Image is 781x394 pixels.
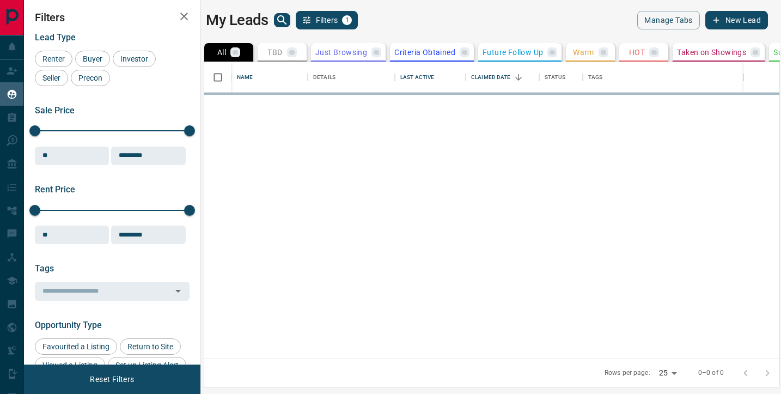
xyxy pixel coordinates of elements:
span: Favourited a Listing [39,342,113,351]
button: Sort [511,70,526,85]
div: Return to Site [120,338,181,355]
span: Renter [39,54,69,63]
span: Sale Price [35,105,75,116]
p: Future Follow Up [483,49,543,56]
div: Buyer [75,51,110,67]
p: HOT [629,49,645,56]
p: Taken on Showings [677,49,746,56]
div: Status [545,62,565,93]
p: TBD [267,49,282,56]
p: Warm [573,49,594,56]
button: Reset Filters [83,370,141,389]
div: Last Active [400,62,434,93]
div: Last Active [395,62,466,93]
div: Renter [35,51,72,67]
span: Lead Type [35,32,76,43]
div: 25 [655,365,681,381]
span: Buyer [79,54,106,63]
h2: Filters [35,11,190,24]
button: New Lead [705,11,768,29]
span: Opportunity Type [35,320,102,330]
button: search button [274,13,290,27]
span: 1 [343,16,351,24]
p: All [217,49,226,56]
span: Set up Listing Alert [112,361,182,369]
div: Tags [583,62,743,93]
span: Tags [35,263,54,274]
div: Viewed a Listing [35,357,105,373]
button: Open [170,283,186,299]
span: Return to Site [124,342,177,351]
div: Favourited a Listing [35,338,117,355]
div: Details [313,62,335,93]
div: Tags [588,62,603,93]
div: Details [308,62,395,93]
div: Investor [113,51,156,67]
button: Manage Tabs [637,11,699,29]
div: Name [237,62,253,93]
span: Viewed a Listing [39,361,101,369]
p: Rows per page: [605,368,650,378]
div: Seller [35,70,68,86]
p: 0–0 of 0 [698,368,724,378]
span: Seller [39,74,64,82]
div: Status [539,62,583,93]
div: Precon [71,70,110,86]
span: Precon [75,74,106,82]
span: Investor [117,54,152,63]
p: Just Browsing [315,49,367,56]
div: Claimed Date [471,62,511,93]
button: Filters1 [296,11,358,29]
h1: My Leads [206,11,269,29]
div: Set up Listing Alert [108,357,186,373]
p: Criteria Obtained [394,49,455,56]
div: Claimed Date [466,62,539,93]
span: Rent Price [35,184,75,195]
div: Name [231,62,308,93]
